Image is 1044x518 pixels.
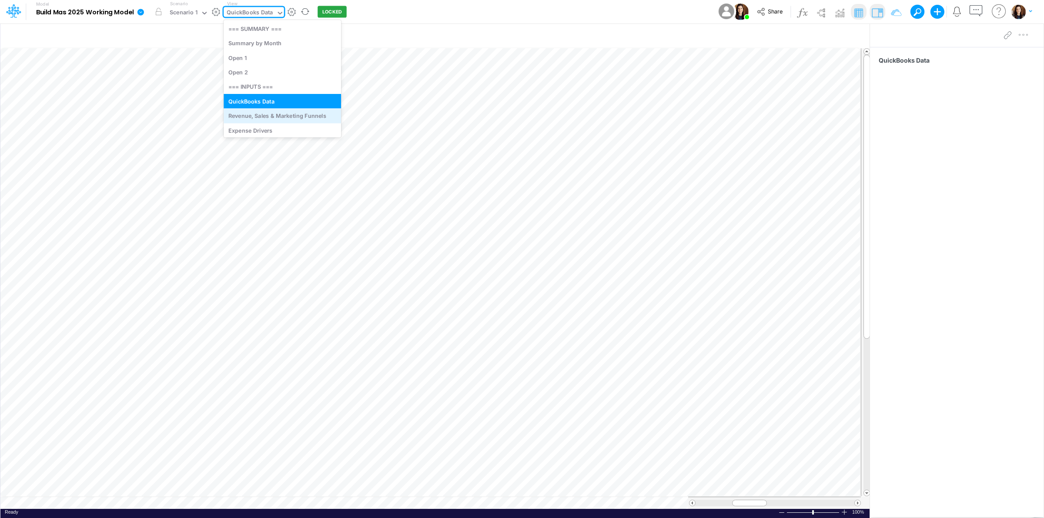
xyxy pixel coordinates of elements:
img: User Image Icon [732,3,749,20]
a: Notifications [952,7,962,17]
div: Zoom In [841,509,848,515]
b: Build Mas 2025 Working Model [36,9,134,17]
div: Revenue, Sales & Marketing Funnels [224,109,341,123]
div: Zoom level [852,509,865,515]
div: Zoom Out [778,509,785,516]
div: Summary by Month [224,36,341,50]
input: Type a title here [8,27,680,45]
label: View [227,0,237,7]
span: QuickBooks Data [879,56,1038,65]
div: QuickBooks Data [227,8,273,18]
div: === SUMMARY === [224,21,341,36]
button: LOCKED [318,6,347,18]
div: Zoom [786,509,841,515]
span: Share [768,8,783,14]
label: Model [36,2,49,7]
label: Scenario [170,0,188,7]
div: Open 2 [224,65,341,79]
button: Share [753,5,789,19]
img: User Image Icon [716,2,736,21]
div: Expense Drivers [224,123,341,137]
div: === INPUTS === [224,80,341,94]
div: Zoom [812,510,814,515]
div: In Ready mode [5,509,18,515]
div: Scenario 1 [170,8,197,18]
span: Ready [5,509,18,515]
div: QuickBooks Data [224,94,341,108]
div: Open 1 [224,50,341,65]
span: 100% [852,509,865,515]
